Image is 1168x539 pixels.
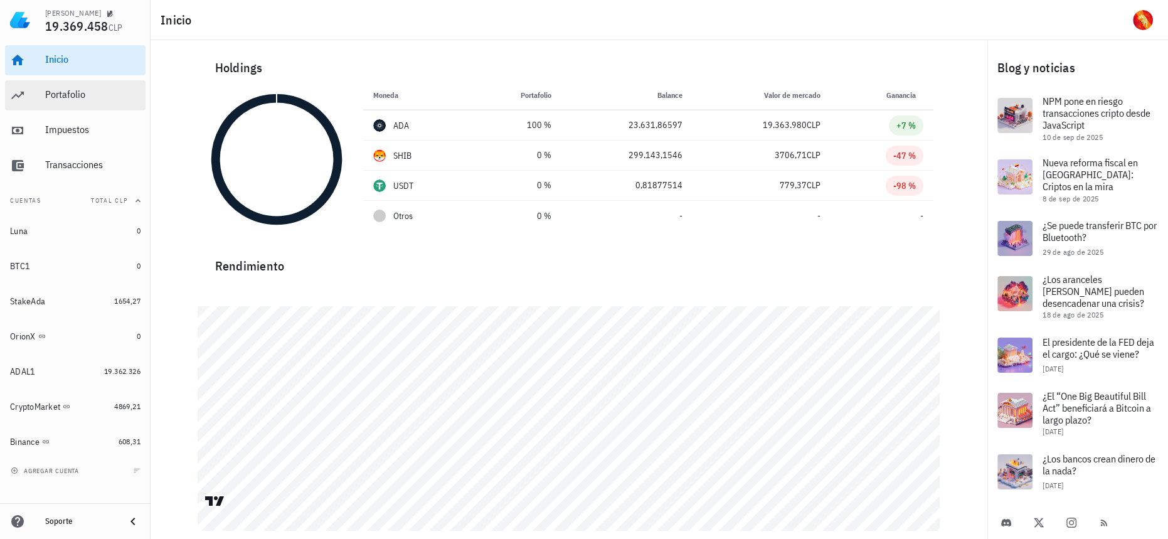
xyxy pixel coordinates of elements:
span: 608,31 [119,437,141,446]
span: Otros [393,210,413,223]
span: 779,37 [780,179,807,191]
a: El presidente de la FED deja el cargo: ¿Qué se viene? [DATE] [987,328,1168,383]
span: ¿Los aranceles [PERSON_NAME] pueden desencadenar una crisis? [1043,273,1144,309]
a: CryptoMarket 4869,21 [5,392,146,422]
div: USDT-icon [373,179,386,192]
div: 0 % [481,149,551,162]
a: Impuestos [5,115,146,146]
div: Binance [10,437,40,447]
a: BTC1 0 [5,251,146,281]
div: 100 % [481,119,551,132]
span: - [920,210,923,221]
th: Balance [561,80,693,110]
span: CLP [807,179,820,191]
a: Binance 608,31 [5,427,146,457]
div: BTC1 [10,261,30,272]
span: 10 de sep de 2025 [1043,132,1103,142]
th: Moneda [363,80,471,110]
div: 0,81877514 [571,179,682,192]
div: SHIB-icon [373,149,386,162]
span: NPM pone en riesgo transacciones cripto desde JavaScript [1043,95,1150,131]
span: CLP [109,22,123,33]
a: Nueva reforma fiscal en [GEOGRAPHIC_DATA]: Criptos en la mira 8 de sep de 2025 [987,149,1168,211]
th: Portafolio [471,80,561,110]
div: ADA [393,119,410,132]
span: 0 [137,261,141,270]
div: 0 % [481,179,551,192]
div: ADA-icon [373,119,386,132]
div: Transacciones [45,159,141,171]
span: 19.363.980 [763,119,807,131]
a: ADAL1 19.362.326 [5,356,146,387]
span: 0 [137,331,141,341]
a: Transacciones [5,151,146,181]
a: ¿Los aranceles [PERSON_NAME] pueden desencadenar una crisis? 18 de ago de 2025 [987,266,1168,328]
a: ¿Se puede transferir BTC por Bluetooth? 29 de ago de 2025 [987,211,1168,266]
div: [PERSON_NAME] [45,8,101,18]
div: Inicio [45,53,141,65]
div: 0 % [481,210,551,223]
span: 19.362.326 [104,366,141,376]
a: ¿Los bancos crean dinero de la nada? [DATE] [987,444,1168,499]
a: ¿El “One Big Beautiful Bill Act” beneficiará a Bitcoin a largo plazo? [DATE] [987,383,1168,444]
span: 3706,71 [775,149,807,161]
div: CryptoMarket [10,402,60,412]
a: Luna 0 [5,216,146,246]
div: ADAL1 [10,366,35,377]
span: 4869,21 [114,402,141,411]
span: CLP [807,149,820,161]
a: OrionX 0 [5,321,146,351]
div: 299.143,1546 [571,149,682,162]
span: CLP [807,119,820,131]
button: agregar cuenta [8,464,85,477]
span: ¿Se puede transferir BTC por Bluetooth? [1043,219,1157,243]
span: Total CLP [91,196,128,205]
th: Valor de mercado [693,80,831,110]
div: SHIB [393,149,412,162]
div: Impuestos [45,124,141,136]
button: CuentasTotal CLP [5,186,146,216]
span: El presidente de la FED deja el cargo: ¿Qué se viene? [1043,336,1154,360]
span: 8 de sep de 2025 [1043,194,1098,203]
div: USDT [393,179,414,192]
span: [DATE] [1043,427,1063,436]
span: 18 de ago de 2025 [1043,310,1103,319]
span: [DATE] [1043,481,1063,490]
div: -47 % [893,149,916,162]
span: [DATE] [1043,364,1063,373]
span: 0 [137,226,141,235]
div: 23.631,86597 [571,119,682,132]
span: 19.369.458 [45,18,109,35]
a: Charting by TradingView [204,495,226,507]
a: Portafolio [5,80,146,110]
span: agregar cuenta [13,467,79,475]
div: Rendimiento [205,246,933,276]
div: Portafolio [45,88,141,100]
a: NPM pone en riesgo transacciones cripto desde JavaScript 10 de sep de 2025 [987,88,1168,149]
div: avatar [1133,10,1153,30]
span: 1654,27 [114,296,141,306]
img: LedgiFi [10,10,30,30]
div: Blog y noticias [987,48,1168,88]
div: OrionX [10,331,36,342]
span: 29 de ago de 2025 [1043,247,1103,257]
span: ¿Los bancos crean dinero de la nada? [1043,452,1155,477]
span: Nueva reforma fiscal en [GEOGRAPHIC_DATA]: Criptos en la mira [1043,156,1138,193]
div: +7 % [896,119,916,132]
div: StakeAda [10,296,45,307]
div: Holdings [205,48,933,88]
span: - [679,210,682,221]
h1: Inicio [161,10,197,30]
a: StakeAda 1654,27 [5,286,146,316]
div: -98 % [893,179,916,192]
div: Luna [10,226,28,237]
span: - [817,210,820,221]
span: Ganancia [886,90,923,100]
div: Soporte [45,516,115,526]
a: Inicio [5,45,146,75]
span: ¿El “One Big Beautiful Bill Act” beneficiará a Bitcoin a largo plazo? [1043,390,1151,426]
